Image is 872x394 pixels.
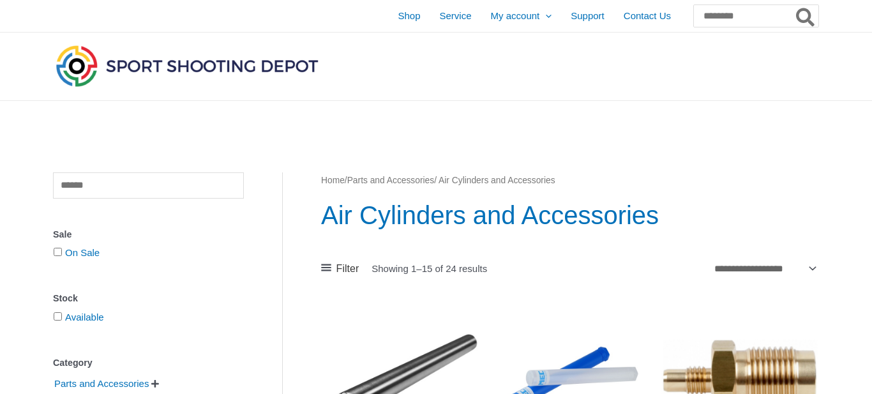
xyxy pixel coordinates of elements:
[54,248,62,256] input: On Sale
[53,354,244,372] div: Category
[347,176,435,185] a: Parts and Accessories
[321,172,818,189] nav: Breadcrumb
[793,5,818,27] button: Search
[53,42,321,89] img: Sport Shooting Depot
[372,264,487,273] p: Showing 1–15 of 24 results
[709,259,818,278] select: Shop order
[53,225,244,244] div: Sale
[54,312,62,321] input: Available
[65,312,104,322] a: Available
[321,197,818,233] h1: Air Cylinders and Accessories
[336,259,359,278] span: Filter
[321,259,359,278] a: Filter
[321,176,345,185] a: Home
[151,379,159,388] span: 
[53,289,244,308] div: Stock
[65,247,100,258] a: On Sale
[53,377,150,388] a: Parts and Accessories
